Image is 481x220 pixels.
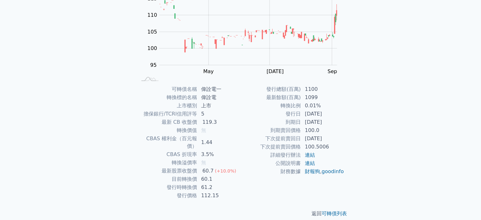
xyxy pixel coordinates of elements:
td: 100.5006 [301,143,344,151]
tspan: Sep [328,68,337,74]
td: 詳細發行辦法 [241,151,301,159]
tspan: 100 [147,45,157,51]
div: 119.3 [201,118,218,126]
td: 61.2 [197,183,241,192]
td: 財務數據 [241,167,301,176]
td: 發行日 [241,110,301,118]
p: 返回 [129,210,352,217]
td: 3.5% [197,150,241,159]
td: 最新股票收盤價 [137,167,197,175]
td: [DATE] [301,118,344,126]
td: 60.1 [197,175,241,183]
a: 財報狗 [305,168,320,174]
td: 下次提前賣回價格 [241,143,301,151]
td: , [301,167,344,176]
td: 最新餘額(百萬) [241,93,301,102]
tspan: 110 [147,12,157,18]
div: 60.7 [201,167,215,175]
td: 轉換溢價率 [137,159,197,167]
td: 5 [197,110,241,118]
td: 可轉債名稱 [137,85,197,93]
span: 無 [201,127,206,133]
tspan: May [203,68,213,74]
tspan: 95 [150,62,157,68]
td: 轉換比例 [241,102,301,110]
a: 可轉債列表 [322,211,347,217]
td: 上市 [197,102,241,110]
div: 聊天小工具 [449,190,481,220]
td: 偉詮電一 [197,85,241,93]
td: [DATE] [301,135,344,143]
td: 擔保銀行/TCRI信用評等 [137,110,197,118]
td: 0.01% [301,102,344,110]
a: goodinfo [322,168,344,174]
td: 轉換標的名稱 [137,93,197,102]
td: 目前轉換價 [137,175,197,183]
td: 1100 [301,85,344,93]
td: 上市櫃別 [137,102,197,110]
td: 轉換價值 [137,126,197,135]
td: 到期日 [241,118,301,126]
td: 下次提前賣回日 [241,135,301,143]
td: CBAS 權利金（百元報價） [137,135,197,150]
td: 偉詮電 [197,93,241,102]
td: 發行時轉換價 [137,183,197,192]
td: CBAS 折現率 [137,150,197,159]
td: [DATE] [301,110,344,118]
td: 發行價格 [137,192,197,200]
td: 1099 [301,93,344,102]
tspan: 105 [147,29,157,35]
td: 1.44 [197,135,241,150]
td: 100.0 [301,126,344,135]
td: 最新 CB 收盤價 [137,118,197,126]
span: (+10.0%) [215,168,236,173]
td: 到期賣回價格 [241,126,301,135]
td: 112.15 [197,192,241,200]
a: 連結 [305,160,315,166]
a: 連結 [305,152,315,158]
td: 發行總額(百萬) [241,85,301,93]
td: 公開說明書 [241,159,301,167]
iframe: Chat Widget [449,190,481,220]
tspan: [DATE] [267,68,284,74]
span: 無 [201,160,206,166]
